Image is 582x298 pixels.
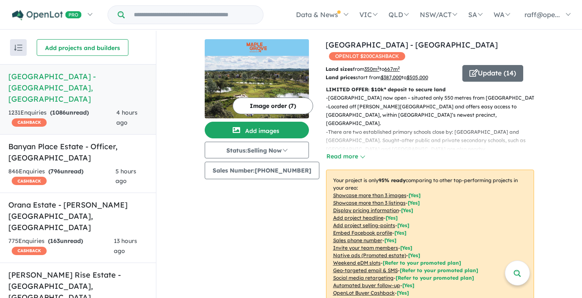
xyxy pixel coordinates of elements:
span: CASHBACK [12,177,47,185]
span: [ Yes ] [397,222,409,228]
span: [ Yes ] [394,230,406,236]
u: Showcase more than 3 listings [333,200,406,206]
b: Land sizes [326,66,353,72]
u: Automated buyer follow-up [333,282,400,288]
span: [Yes] [408,252,420,258]
u: OpenLot Buyer Cashback [333,290,395,296]
u: Invite your team members [333,245,398,251]
input: Try estate name, suburb, builder or developer [126,6,261,24]
span: [ Yes ] [384,237,396,243]
span: to [379,66,400,72]
button: Add projects and builders [37,39,128,56]
a: [GEOGRAPHIC_DATA] - [GEOGRAPHIC_DATA] [326,40,498,50]
span: [ Yes ] [409,192,421,198]
strong: ( unread) [50,109,89,116]
h5: [GEOGRAPHIC_DATA] - [GEOGRAPHIC_DATA] , [GEOGRAPHIC_DATA] [8,71,148,105]
span: [Yes] [402,282,414,288]
h5: Orana Estate - [PERSON_NAME][GEOGRAPHIC_DATA] , [GEOGRAPHIC_DATA] [8,199,148,233]
h5: Banyan Place Estate - Officer , [GEOGRAPHIC_DATA] [8,141,148,163]
div: 775 Enquir ies [8,236,114,256]
span: [Refer to your promoted plan] [400,267,478,273]
span: [Refer to your promoted plan] [383,260,461,266]
u: 350 m [364,66,379,72]
span: [ Yes ] [408,200,420,206]
p: from [326,65,456,73]
img: Maple Grove Estate - Pakenham East Logo [208,43,306,53]
span: 5 hours ago [115,168,136,185]
span: 796 [50,168,60,175]
button: Update (14) [462,65,523,82]
u: $ 387,000 [381,74,401,80]
p: start from [326,73,456,82]
span: 1086 [52,109,66,116]
img: Maple Grove Estate - Pakenham East [205,56,309,118]
p: - [GEOGRAPHIC_DATA] now open – situated only 550 metres from [GEOGRAPHIC_DATA] [326,94,541,102]
button: Read more [326,152,365,161]
div: 1231 Enquir ies [8,108,116,128]
span: 163 [50,237,60,245]
p: - Located off [PERSON_NAME][GEOGRAPHIC_DATA] and offers easy access to [GEOGRAPHIC_DATA], within ... [326,103,541,128]
span: [ Yes ] [401,207,413,213]
strong: ( unread) [48,168,83,175]
span: 4 hours ago [116,109,138,126]
u: Display pricing information [333,207,399,213]
u: Native ads (Promoted estate) [333,252,406,258]
span: CASHBACK [12,247,47,255]
a: Maple Grove Estate - Pakenham East LogoMaple Grove Estate - Pakenham East [205,39,309,118]
u: $ 505,000 [406,74,428,80]
button: Image order (7) [233,98,313,114]
span: [Yes] [397,290,409,296]
u: Sales phone number [333,237,382,243]
button: Sales Number:[PHONE_NUMBER] [205,162,319,179]
u: Embed Facebook profile [333,230,392,236]
b: 95 % ready [379,177,406,183]
span: CASHBACK [12,118,47,127]
div: 846 Enquir ies [8,167,115,187]
u: Social media retargeting [333,275,394,281]
u: Add project headline [333,215,384,221]
span: [ Yes ] [400,245,412,251]
img: sort.svg [14,45,23,51]
u: Showcase more than 3 images [333,192,406,198]
span: OPENLOT $ 200 CASHBACK [329,52,405,60]
span: raff@ope... [524,10,560,19]
u: Add project selling-points [333,222,395,228]
p: - There are two established primary schools close by: [GEOGRAPHIC_DATA] and [GEOGRAPHIC_DATA]. So... [326,128,541,153]
span: [Refer to your promoted plan] [396,275,474,281]
u: Weekend eDM slots [333,260,381,266]
sup: 2 [377,65,379,70]
span: to [401,74,428,80]
span: 13 hours ago [114,237,137,255]
button: Add images [205,122,309,138]
sup: 2 [398,65,400,70]
u: Geo-targeted email & SMS [333,267,398,273]
strong: ( unread) [48,237,83,245]
button: Status:Selling Now [205,142,309,158]
p: LIMITED OFFER: $10k* deposit to secure land [326,85,534,94]
b: Land prices [326,74,356,80]
u: 667 m [384,66,400,72]
img: Openlot PRO Logo White [12,10,82,20]
span: [ Yes ] [386,215,398,221]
